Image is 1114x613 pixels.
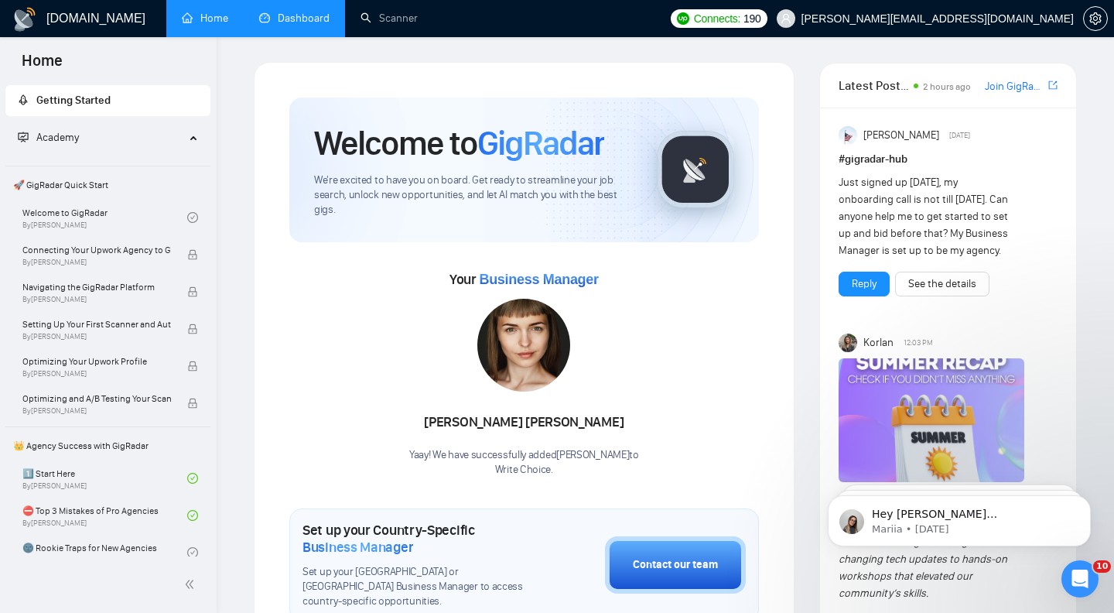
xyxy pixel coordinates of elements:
[409,448,639,478] div: Yaay! We have successfully added [PERSON_NAME] to
[677,12,689,25] img: upwork-logo.png
[409,463,639,478] p: Write Choice .
[22,200,187,235] a: Welcome to GigRadarBy[PERSON_NAME]
[895,272,989,296] button: See the details
[187,249,198,260] span: lock
[187,547,198,558] span: check-circle
[1048,78,1058,93] a: export
[182,12,228,25] a: homeHome
[839,151,1058,168] h1: # gigradar-hub
[259,12,330,25] a: dashboardDashboard
[22,317,171,332] span: Setting Up Your First Scanner and Auto-Bidder
[361,12,418,25] a: searchScanner
[839,126,857,145] img: Anisuzzaman Khan
[9,50,75,82] span: Home
[657,131,734,208] img: gigradar-logo.png
[477,299,570,392] img: 1706116532712-multi-8.jpg
[5,85,210,116] li: Getting Started
[409,409,639,436] div: [PERSON_NAME] [PERSON_NAME]
[479,272,598,287] span: Business Manager
[781,13,791,24] span: user
[187,286,198,297] span: lock
[22,498,187,533] a: ⛔ Top 3 Mistakes of Pro AgenciesBy[PERSON_NAME]
[18,132,29,142] span: fund-projection-screen
[302,522,528,556] h1: Set up your Country-Specific
[302,565,528,609] span: Set up your [GEOGRAPHIC_DATA] or [GEOGRAPHIC_DATA] Business Manager to access country-specific op...
[1083,12,1108,25] a: setting
[7,170,209,200] span: 🚀 GigRadar Quick Start
[985,78,1045,95] a: Join GigRadar Slack Community
[187,324,198,334] span: lock
[36,131,79,144] span: Academy
[694,10,740,27] span: Connects:
[187,361,198,372] span: lock
[904,336,933,350] span: 12:03 PM
[949,128,970,142] span: [DATE]
[22,354,171,369] span: Optimizing Your Upwork Profile
[465,6,494,36] button: Collapse window
[18,94,29,105] span: rocket
[22,242,171,258] span: Connecting Your Upwork Agency to GigRadar
[187,473,198,484] span: check-circle
[839,76,909,95] span: Latest Posts from the GigRadar Community
[805,463,1114,571] iframe: Intercom notifications message
[187,398,198,409] span: lock
[1061,560,1099,598] iframe: Intercom live chat
[605,536,746,594] button: Contact our team
[1093,560,1111,573] span: 10
[12,7,37,32] img: logo
[839,334,857,352] img: Korlan
[22,461,187,495] a: 1️⃣ Start HereBy[PERSON_NAME]
[839,174,1014,259] div: Just signed up [DATE], my onboarding call is not till [DATE]. Can anyone help me to get started t...
[314,173,632,217] span: We're excited to have you on board. Get ready to streamline your job search, unlock new opportuni...
[477,122,604,164] span: GigRadar
[314,122,604,164] h1: Welcome to
[1084,12,1107,25] span: setting
[22,391,171,406] span: Optimizing and A/B Testing Your Scanner for Better Results
[633,556,718,574] div: Contact our team
[10,6,39,36] button: go back
[908,276,976,293] a: See the details
[1048,79,1058,91] span: export
[449,271,599,288] span: Your
[839,358,1024,482] img: F09CV3P1UE7-Summer%20recap.png
[36,94,111,107] span: Getting Started
[7,430,209,461] span: 👑 Agency Success with GigRadar
[22,279,171,295] span: Navigating the GigRadar Platform
[22,406,171,416] span: By [PERSON_NAME]
[184,577,200,592] span: double-left
[852,276,877,293] a: Reply
[22,536,187,570] a: 🌚 Rookie Traps for New AgenciesBy[PERSON_NAME]
[302,539,413,556] span: Business Manager
[863,127,939,144] span: [PERSON_NAME]
[923,81,971,92] span: 2 hours ago
[494,6,522,34] div: Close
[22,369,171,378] span: By [PERSON_NAME]
[18,131,79,144] span: Academy
[187,212,198,223] span: check-circle
[743,10,760,27] span: 190
[839,272,890,296] button: Reply
[1083,6,1108,31] button: setting
[22,295,171,304] span: By [PERSON_NAME]
[187,510,198,521] span: check-circle
[22,258,171,267] span: By [PERSON_NAME]
[863,334,894,351] span: Korlan
[22,332,171,341] span: By [PERSON_NAME]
